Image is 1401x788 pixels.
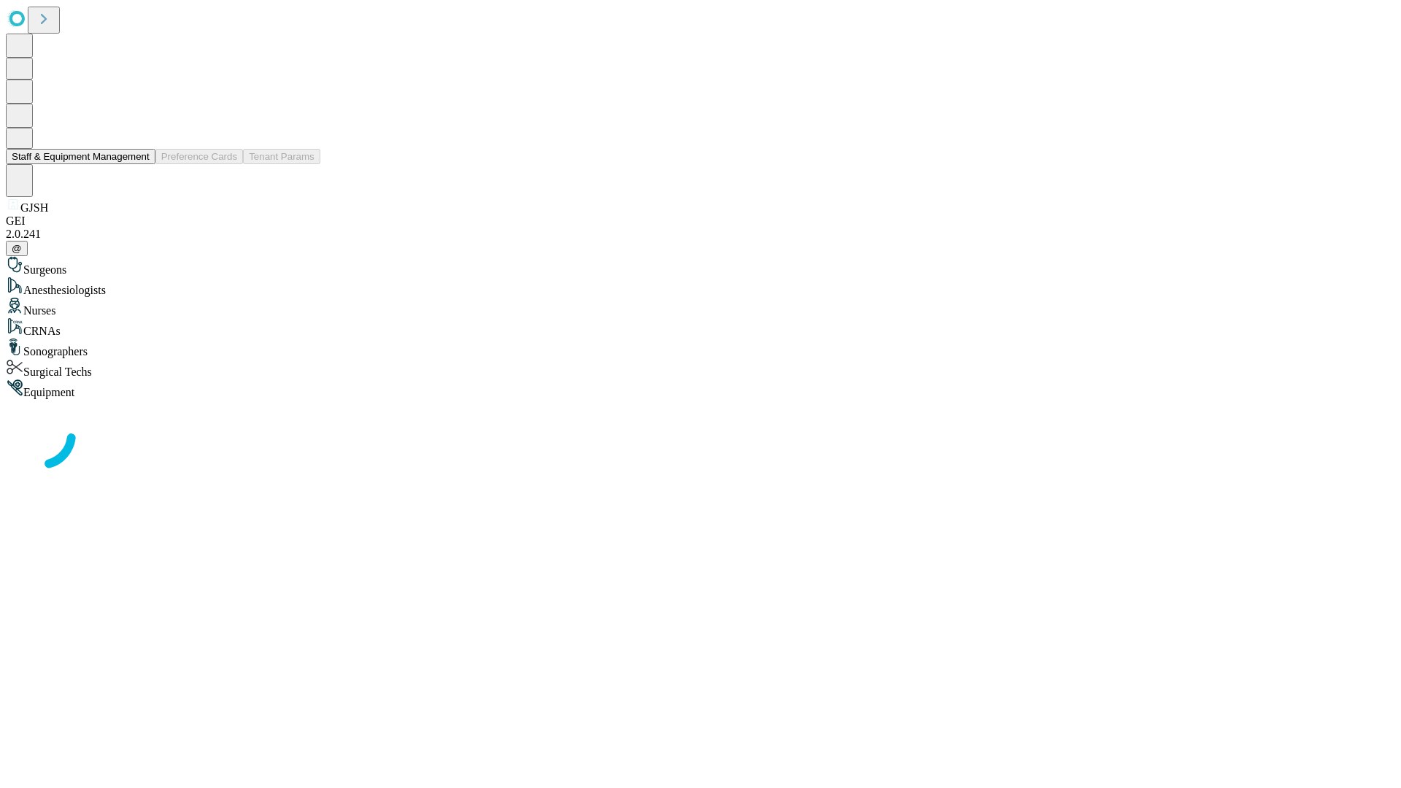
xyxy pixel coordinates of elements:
[6,358,1395,379] div: Surgical Techs
[243,149,320,164] button: Tenant Params
[6,228,1395,241] div: 2.0.241
[6,297,1395,317] div: Nurses
[6,256,1395,277] div: Surgeons
[6,215,1395,228] div: GEI
[6,277,1395,297] div: Anesthesiologists
[12,243,22,254] span: @
[6,338,1395,358] div: Sonographers
[6,149,155,164] button: Staff & Equipment Management
[6,241,28,256] button: @
[155,149,243,164] button: Preference Cards
[6,379,1395,399] div: Equipment
[20,201,48,214] span: GJSH
[6,317,1395,338] div: CRNAs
